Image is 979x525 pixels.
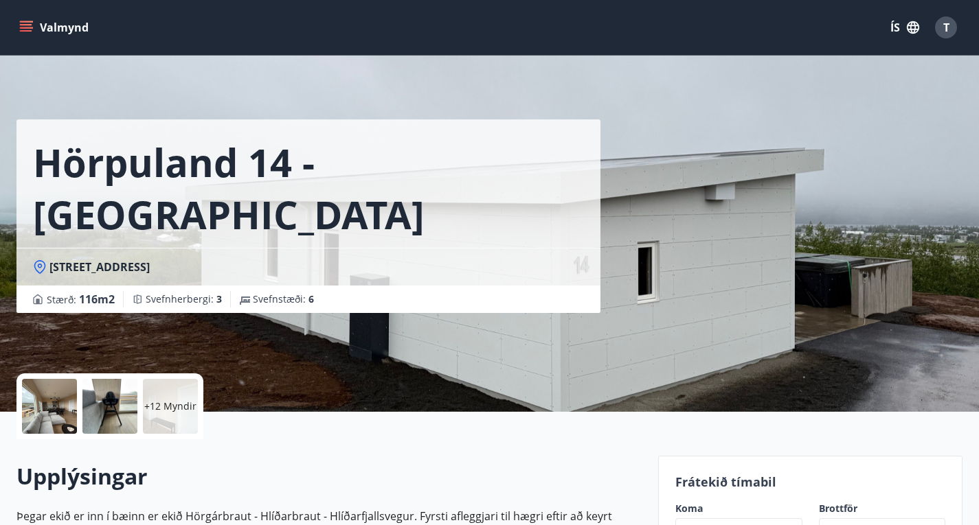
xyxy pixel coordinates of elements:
[216,292,222,305] span: 3
[819,502,946,515] label: Brottför
[253,292,314,306] span: Svefnstæði :
[943,20,949,35] span: T
[930,11,963,44] button: T
[146,292,222,306] span: Svefnherbergi :
[33,136,584,240] h1: Hörpuland 14 - [GEOGRAPHIC_DATA]
[883,15,927,40] button: ÍS
[675,473,945,491] p: Frátekið tímabil
[16,15,94,40] button: menu
[144,399,196,413] p: +12 Myndir
[16,461,642,491] h2: Upplýsingar
[308,292,314,305] span: 6
[47,291,115,307] span: Stærð :
[49,259,150,275] span: [STREET_ADDRESS]
[675,502,802,515] label: Koma
[79,292,115,307] span: 116 m2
